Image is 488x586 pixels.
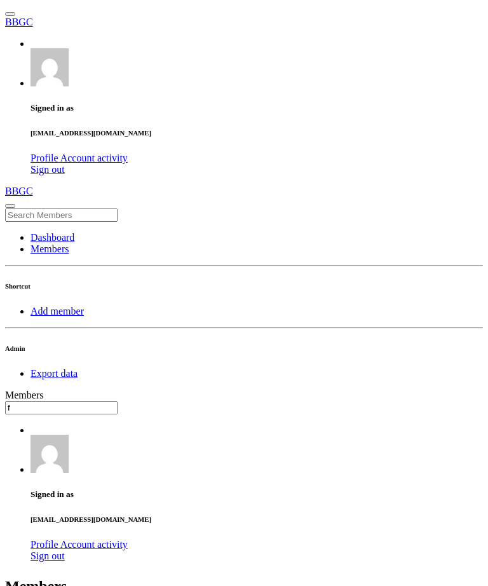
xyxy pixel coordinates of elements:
[30,103,483,113] h5: Signed in as
[5,186,483,197] a: BBGC
[30,306,84,317] a: Add member
[5,344,483,352] h6: Admin
[5,282,483,290] h6: Shortcut
[30,539,60,550] a: Profile
[5,401,118,414] input: Search members
[60,539,128,550] a: Account activity
[5,17,483,28] a: BBGC
[60,153,128,163] a: Account activity
[30,368,78,379] a: Export data
[5,204,15,208] button: Toggle sidenav
[30,550,65,561] a: Sign out
[30,515,483,523] h6: [EMAIL_ADDRESS][DOMAIN_NAME]
[30,489,483,500] h5: Signed in as
[30,164,65,175] a: Sign out
[30,232,74,243] a: Dashboard
[5,12,15,16] button: Toggle navigation
[30,539,58,550] span: Profile
[30,153,60,163] a: Profile
[5,390,483,401] div: Members
[30,129,483,137] h6: [EMAIL_ADDRESS][DOMAIN_NAME]
[30,153,58,163] span: Profile
[5,208,118,222] input: Search
[30,243,69,254] a: Members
